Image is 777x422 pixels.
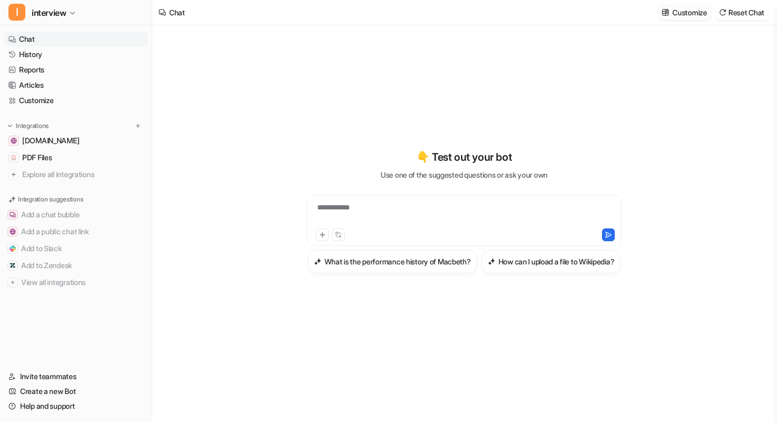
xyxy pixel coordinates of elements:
[10,262,16,269] img: Add to Zendesk
[4,274,147,291] button: View all integrationsView all integrations
[16,122,49,130] p: Integrations
[325,256,471,267] h3: What is the performance history of Macbeth?
[8,169,19,180] img: explore all integrations
[4,47,147,62] a: History
[381,169,548,180] p: Use one of the suggested questions or ask your own
[4,133,147,148] a: en.wikipedia.org[DOMAIN_NAME]
[719,8,726,16] img: reset
[4,257,147,274] button: Add to ZendeskAdd to Zendesk
[32,5,66,20] span: interview
[672,7,707,18] p: Customize
[4,78,147,93] a: Articles
[22,135,79,146] span: [DOMAIN_NAME]
[4,62,147,77] a: Reports
[134,122,142,130] img: menu_add.svg
[11,154,17,161] img: PDF Files
[4,167,147,182] a: Explore all integrations
[169,7,185,18] div: Chat
[488,258,495,265] img: How can I upload a file to Wikipedia?
[659,5,711,20] button: Customize
[8,4,25,21] span: I
[4,93,147,108] a: Customize
[308,250,477,273] button: What is the performance history of Macbeth?What is the performance history of Macbeth?
[4,369,147,384] a: Invite teammates
[498,256,615,267] h3: How can I upload a file to Wikipedia?
[4,223,147,240] button: Add a public chat linkAdd a public chat link
[482,250,621,273] button: How can I upload a file to Wikipedia?How can I upload a file to Wikipedia?
[10,212,16,218] img: Add a chat bubble
[4,32,147,47] a: Chat
[4,121,52,131] button: Integrations
[716,5,769,20] button: Reset Chat
[4,150,147,165] a: PDF FilesPDF Files
[10,245,16,252] img: Add to Slack
[22,166,143,183] span: Explore all integrations
[4,240,147,257] button: Add to SlackAdd to Slack
[22,152,52,163] span: PDF Files
[10,279,16,286] img: View all integrations
[314,258,321,265] img: What is the performance history of Macbeth?
[4,206,147,223] button: Add a chat bubbleAdd a chat bubble
[11,137,17,144] img: en.wikipedia.org
[4,399,147,414] a: Help and support
[6,122,14,130] img: expand menu
[4,384,147,399] a: Create a new Bot
[662,8,669,16] img: customize
[417,149,512,165] p: 👇 Test out your bot
[18,195,83,204] p: Integration suggestions
[10,228,16,235] img: Add a public chat link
